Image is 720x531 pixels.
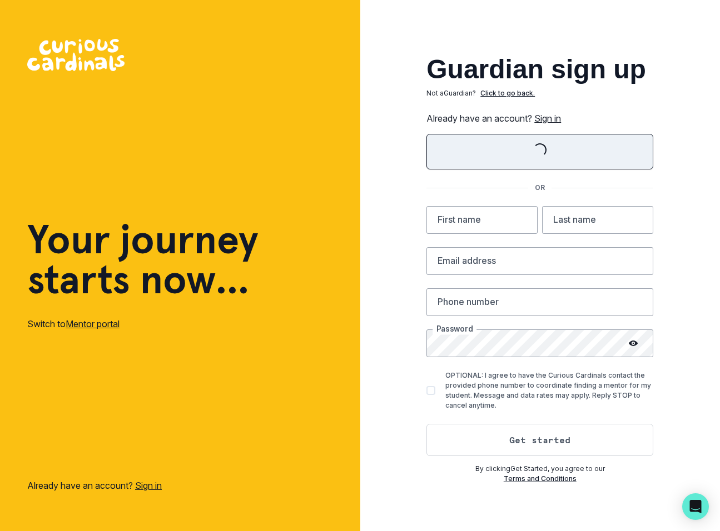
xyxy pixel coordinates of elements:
button: Get started [426,424,653,456]
a: Sign in [135,480,162,491]
a: Sign in [534,113,561,124]
p: OPTIONAL: I agree to have the Curious Cardinals contact the provided phone number to coordinate f... [445,370,653,410]
h2: Guardian sign up [426,56,653,83]
p: Click to go back. [480,88,535,98]
p: Already have an account? [426,112,653,125]
span: Switch to [27,318,66,329]
button: Sign in with Google (GSuite) [426,134,653,169]
p: Already have an account? [27,479,162,492]
h1: Your journey starts now... [27,219,259,299]
p: Not a Guardian ? [426,88,476,98]
a: Terms and Conditions [504,474,577,483]
img: Curious Cardinals Logo [27,39,125,71]
div: Open Intercom Messenger [682,493,709,520]
p: By clicking Get Started , you agree to our [426,464,653,474]
a: Mentor portal [66,318,120,329]
p: OR [528,183,552,193]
